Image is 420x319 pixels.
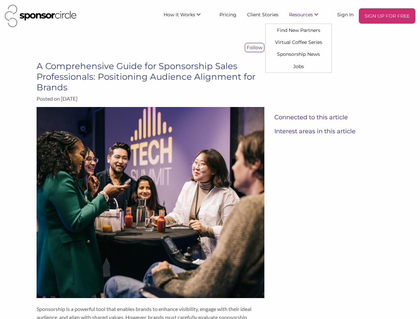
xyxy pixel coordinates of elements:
[266,60,332,72] a: Jobs
[5,5,76,27] img: Sponsor Circle Logo
[266,36,332,48] a: Virtual Coffee Series
[361,11,413,21] p: SIGN UP FOR FREE
[332,8,359,20] a: Sign In
[37,107,265,298] img: imkudc6jarsdhaqnbbwc.png
[289,12,313,18] span: Resources
[266,48,332,60] a: Sponsorship News
[164,12,195,18] span: How it Works
[242,8,284,20] a: Client Stories
[274,128,383,135] h3: Interest areas in this article
[245,43,264,52] p: Follow
[274,114,383,121] h3: Connected to this article
[266,24,332,36] a: Find New Partners
[37,95,265,102] p: Posted on [DATE]
[214,8,242,20] a: Pricing
[37,61,265,93] h3: A Comprehensive Guide for Sponsorship Sales Professionals: Positioning Audience Alignment for Brands
[284,8,332,24] li: Resources
[158,8,214,24] li: How it Works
